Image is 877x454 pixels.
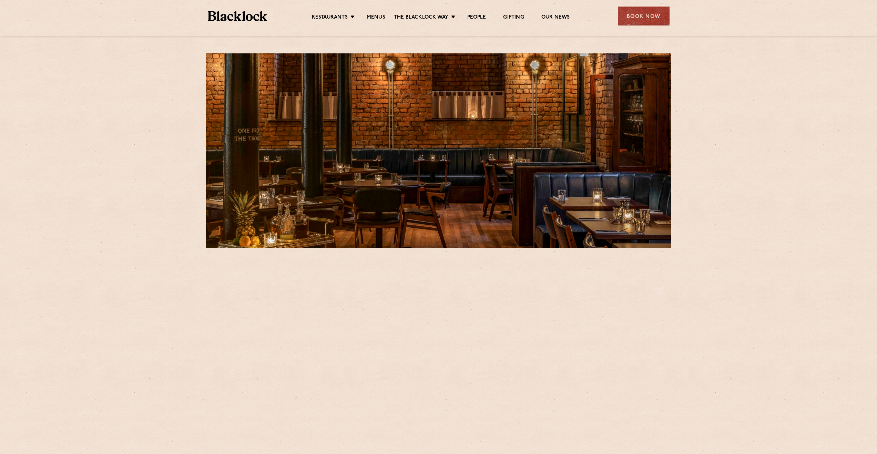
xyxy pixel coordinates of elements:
[394,14,448,22] a: The Blacklock Way
[367,14,385,22] a: Menus
[541,14,570,22] a: Our News
[312,14,348,22] a: Restaurants
[208,11,267,21] img: BL_Textured_Logo-footer-cropped.svg
[503,14,524,22] a: Gifting
[618,7,670,25] div: Book Now
[467,14,486,22] a: People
